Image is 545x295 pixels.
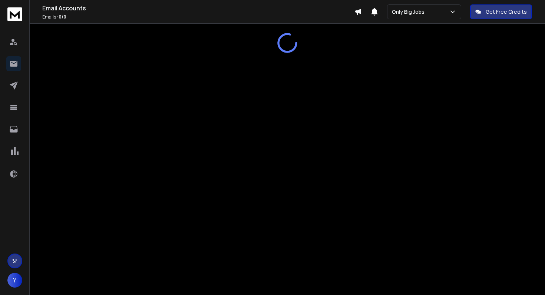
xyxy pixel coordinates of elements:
button: Y [7,273,22,288]
h1: Email Accounts [42,4,354,13]
button: Get Free Credits [470,4,532,19]
p: Only Big Jobs [392,8,427,16]
p: Emails : [42,14,354,20]
p: Get Free Credits [486,8,527,16]
span: 0 / 0 [59,14,66,20]
img: logo [7,7,22,21]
